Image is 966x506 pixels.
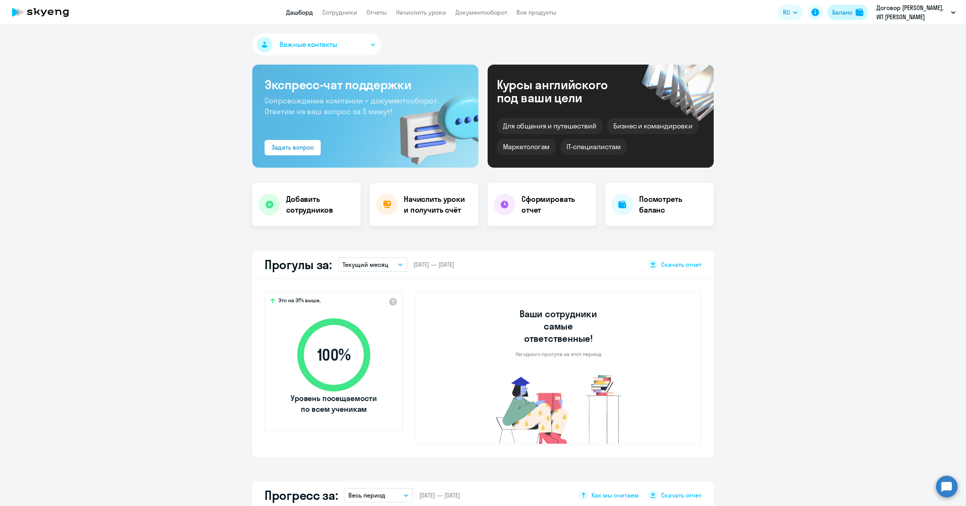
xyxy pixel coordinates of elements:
[778,5,803,20] button: RU
[322,8,357,16] a: Сотрудники
[348,491,385,500] p: Весь период
[783,8,790,17] span: RU
[661,260,701,269] span: Скачать отчет
[280,40,337,50] span: Важные контакты
[560,139,626,155] div: IT-специалистам
[290,346,378,364] span: 100 %
[876,3,948,22] p: Договор [PERSON_NAME], ИП [PERSON_NAME]
[661,491,701,499] span: Скачать отчет
[265,96,438,116] span: Сопровождение компании + документооборот. Ответим на ваш вопрос за 5 минут!
[290,393,378,414] span: Уровень посещаемости по всем ученикам
[639,194,708,215] h4: Посмотреть баланс
[481,373,636,444] img: no-truants
[286,8,313,16] a: Дашборд
[344,488,413,503] button: Весь период
[607,118,699,134] div: Бизнес и командировки
[516,351,601,358] p: Ни одного прогула за этот период
[366,8,387,16] a: Отчеты
[404,194,471,215] h4: Начислить уроки и получить счёт
[338,257,407,272] button: Текущий месяц
[286,194,355,215] h4: Добавить сотрудников
[413,260,454,269] span: [DATE] — [DATE]
[497,118,603,134] div: Для общения и путешествий
[271,143,314,152] div: Задать вопрос
[521,194,590,215] h4: Сформировать отчет
[497,78,628,104] div: Курсы английского под ваши цели
[252,34,381,55] button: Важные контакты
[509,308,608,345] h3: Ваши сотрудники самые ответственные!
[516,8,556,16] a: Все продукты
[856,8,863,16] img: balance
[455,8,507,16] a: Документооборот
[828,5,868,20] button: Балансbalance
[497,139,556,155] div: Маркетологам
[396,8,446,16] a: Начислить уроки
[278,297,321,306] span: Это на 31% выше,
[343,260,388,269] p: Текущий месяц
[591,491,639,499] span: Как мы считаем
[265,140,321,155] button: Задать вопрос
[873,3,959,22] button: Договор [PERSON_NAME], ИП [PERSON_NAME]
[832,8,853,17] div: Баланс
[419,491,460,499] span: [DATE] — [DATE]
[389,81,478,168] img: bg-img
[265,488,338,503] h2: Прогресс за:
[265,257,332,272] h2: Прогулы за:
[265,77,466,92] h3: Экспресс-чат поддержки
